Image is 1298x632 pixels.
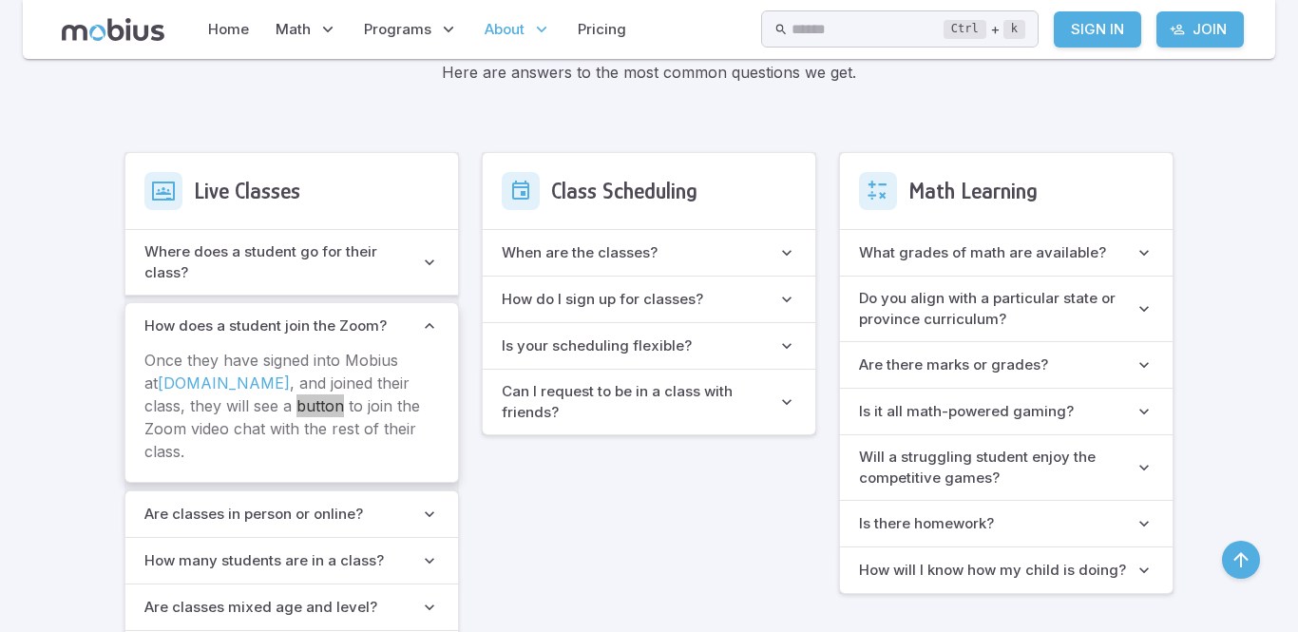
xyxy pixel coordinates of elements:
button: Where does a student go for their class? [125,230,458,295]
h6: When are the classes? [502,242,658,263]
a: Pricing [572,8,632,51]
span: Math [276,19,311,40]
a: Sign In [1054,11,1141,48]
button: When are the classes? [483,230,815,276]
button: How many students are in a class? [125,538,458,584]
h6: What grades of math are available? [859,242,1106,263]
h3: Live Classes [194,178,300,203]
h6: Will a struggling student enjoy the competitive games? [859,447,1135,488]
button: Are classes mixed age and level? [125,584,458,630]
h6: How does a student join the Zoom? [144,316,387,336]
h6: Is your scheduling flexible? [502,335,692,356]
span: About [485,19,525,40]
h6: Are classes mixed age and level? [144,597,377,618]
h3: Class Scheduling [551,178,697,203]
button: Is your scheduling flexible? [483,323,815,369]
button: How will I know how my child is doing? [840,547,1173,593]
button: Is it all math-powered gaming? [840,389,1173,434]
button: Are classes in person or online? [125,491,458,537]
div: + [944,18,1025,41]
h6: Are there marks or grades? [859,354,1048,375]
button: How does a student join the Zoom? [125,303,458,349]
kbd: Ctrl [944,20,986,39]
h6: Can I request to be in a class with friends? [502,381,777,423]
h6: How do I sign up for classes? [502,289,703,310]
button: Can I request to be in a class with friends? [483,370,815,434]
button: Are there marks or grades? [840,342,1173,388]
h6: Is there homework? [859,513,994,534]
h6: How will I know how my child is doing? [859,560,1126,581]
kbd: k [1003,20,1025,39]
h6: How many students are in a class? [144,550,384,571]
button: Will a struggling student enjoy the competitive games? [840,435,1173,500]
span: Programs [364,19,431,40]
h3: Math Learning [908,178,1038,203]
button: What grades of math are available? [840,230,1173,276]
h6: Are classes in person or online? [144,504,363,525]
button: How do I sign up for classes? [483,277,815,322]
button: Do you align with a particular state or province curriculum? [840,277,1173,341]
a: Join [1156,11,1244,48]
h6: Where does a student go for their class? [144,241,420,283]
h6: Do you align with a particular state or province curriculum? [859,288,1135,330]
h6: Is it all math-powered gaming? [859,401,1074,422]
p: Here are answers to the most common questions we get. [124,61,1174,84]
p: Once they have signed into Mobius at , and joined their class, they will see a button to join the... [144,349,439,463]
a: [DOMAIN_NAME] [158,373,290,393]
button: Is there homework? [840,501,1173,546]
a: Home [202,8,255,51]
